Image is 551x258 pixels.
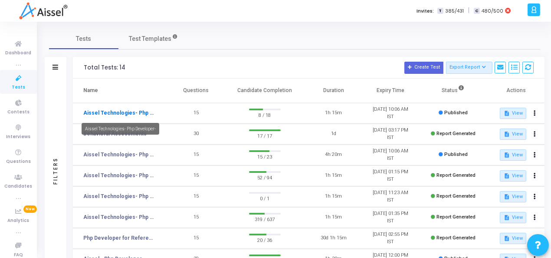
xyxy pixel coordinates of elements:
[19,2,67,20] img: logo
[249,194,281,202] span: 0 / 1
[362,186,419,207] td: [DATE] 11:23 AM IST
[249,152,281,161] span: 15 / 23
[167,186,224,207] td: 15
[437,8,443,14] span: T
[474,8,479,14] span: C
[503,173,509,179] mat-icon: description
[12,84,25,91] span: Tests
[7,133,31,141] span: Interviews
[73,79,167,103] th: Name
[23,205,37,213] span: New
[305,186,362,207] td: 1h 15m
[503,152,509,158] mat-icon: description
[83,109,155,117] a: Aissel Technologies- Php Developer-
[446,62,492,74] button: Export Report
[444,110,468,116] span: Published
[5,183,33,190] span: Candidates
[305,79,362,103] th: Duration
[362,228,419,249] td: [DATE] 02:55 PM IST
[249,235,281,244] span: 20 / 36
[167,124,224,145] td: 30
[445,7,464,15] span: 385/431
[362,124,419,145] td: [DATE] 03:17 PM IST
[305,228,362,249] td: 30d 1h 15m
[436,214,476,220] span: Report Generated
[249,131,281,140] span: 17 / 17
[305,145,362,165] td: 4h 20m
[362,103,419,124] td: [DATE] 10:06 AM IST
[362,145,419,165] td: [DATE] 10:06 AM IST
[362,165,419,186] td: [DATE] 01:15 PM IST
[305,124,362,145] td: 1d
[500,149,526,161] button: View
[500,129,526,140] button: View
[225,79,305,103] th: Candidate Completion
[500,108,526,119] button: View
[503,194,509,200] mat-icon: description
[500,212,526,223] button: View
[503,235,509,241] mat-icon: description
[503,215,509,221] mat-icon: description
[84,64,125,71] div: Total Tests: 14
[362,207,419,228] td: [DATE] 01:35 PM IST
[488,79,544,103] th: Actions
[436,172,476,178] span: Report Generated
[6,50,32,57] span: Dashboard
[167,103,224,124] td: 15
[305,103,362,124] td: 1h 15m
[417,7,434,15] label: Invites:
[436,235,476,241] span: Report Generated
[6,158,31,165] span: Questions
[7,109,30,116] span: Contests
[500,233,526,244] button: View
[8,217,30,225] span: Analytics
[129,34,171,43] span: Test Templates
[83,172,155,179] a: Aissel Technologies- Php Developer-
[500,170,526,182] button: View
[83,234,155,242] a: Php Developer for Reference
[436,131,476,136] span: Report Generated
[83,151,155,159] a: Aissel Technologies- Php Developer-
[362,79,419,103] th: Expiry Time
[167,207,224,228] td: 15
[249,173,281,182] span: 52 / 94
[419,79,488,103] th: Status
[167,145,224,165] td: 15
[83,213,155,221] a: Aissel Technologies- Php Developer-
[167,165,224,186] td: 15
[500,191,526,202] button: View
[404,62,443,74] button: Create Test
[52,123,59,219] div: Filters
[249,110,281,119] span: 8 / 18
[444,152,468,157] span: Published
[249,215,281,223] span: 319 / 637
[503,110,509,116] mat-icon: description
[305,207,362,228] td: 1h 15m
[468,6,469,15] span: |
[167,228,224,249] td: 15
[436,193,476,199] span: Report Generated
[503,131,509,137] mat-icon: description
[482,7,503,15] span: 480/500
[305,165,362,186] td: 1h 15m
[167,79,224,103] th: Questions
[82,123,159,135] div: Aissel Technologies- Php Developer-
[83,192,155,200] a: Aissel Technologies- Php Developer-
[76,34,92,43] span: Tests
